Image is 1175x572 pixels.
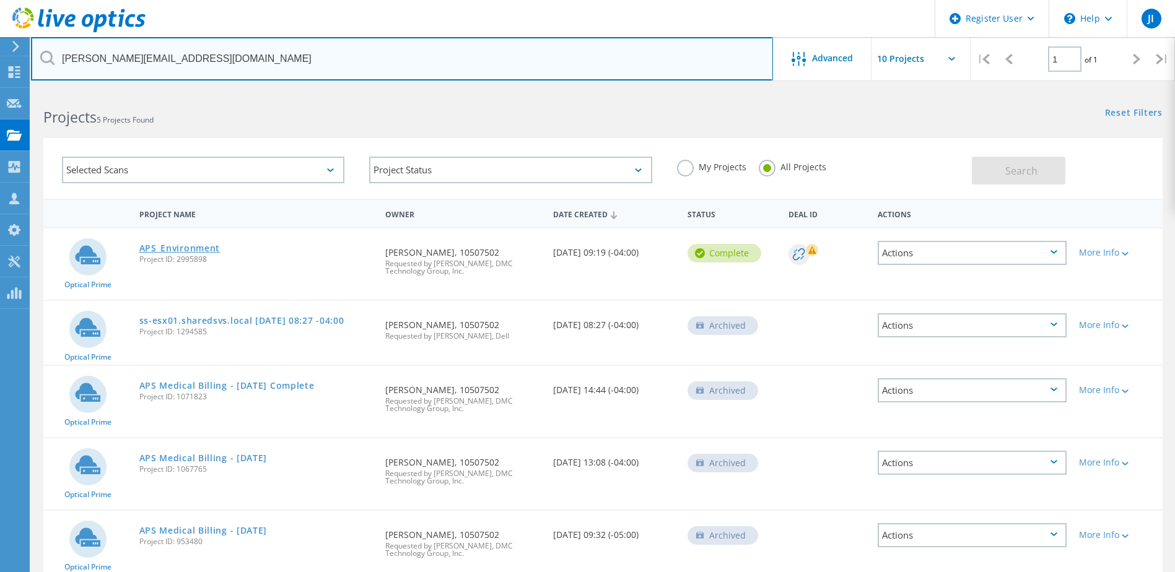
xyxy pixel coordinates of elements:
div: Archived [688,381,758,400]
span: Optical Prime [64,418,111,426]
div: [DATE] 09:19 (-04:00) [547,228,681,269]
div: Complete [688,244,761,262]
div: Status [681,202,782,225]
a: ss-esx01.sharedsvs.local [DATE] 08:27 -04:00 [139,316,344,325]
span: Requested by [PERSON_NAME], Dell [385,332,541,340]
span: Requested by [PERSON_NAME], DMC Technology Group, Inc. [385,542,541,557]
div: [PERSON_NAME], 10507502 [379,228,547,287]
span: 5 Projects Found [97,115,154,125]
label: My Projects [677,160,746,171]
div: Project Name [133,202,380,225]
div: More Info [1079,321,1156,329]
span: Project ID: 1067765 [139,466,373,473]
div: [DATE] 09:32 (-05:00) [547,511,681,552]
div: Actions [878,313,1067,337]
b: Projects [43,107,97,127]
div: Selected Scans [62,157,344,183]
span: Optical Prime [64,281,111,288]
a: APS Medical Billing - [DATE] [139,454,268,462]
div: Actions [878,241,1067,265]
div: [DATE] 13:08 (-04:00) [547,438,681,479]
div: More Info [1079,386,1156,394]
span: Advanced [812,54,853,63]
span: Project ID: 2995898 [139,256,373,263]
div: Actions [878,523,1067,547]
div: More Info [1079,458,1156,467]
div: | [1150,37,1175,81]
a: Live Optics Dashboard [12,26,146,35]
a: APS Medical Billing - [DATE] Complete [139,381,315,390]
span: Requested by [PERSON_NAME], DMC Technology Group, Inc. [385,260,541,275]
div: Archived [688,526,758,545]
div: | [971,37,996,81]
span: Optical Prime [64,353,111,361]
div: Actions [871,202,1073,225]
span: of 1 [1085,54,1098,65]
div: Actions [878,378,1067,402]
span: Optical Prime [64,491,111,498]
button: Search [972,157,1065,184]
span: Project ID: 1294585 [139,328,373,336]
div: More Info [1079,531,1156,539]
svg: \n [1064,13,1075,24]
div: Date Created [547,202,681,225]
input: Search projects by name, owner, ID, company, etc [31,37,773,80]
a: APS Medical Billing - [DATE] [139,526,268,535]
div: More Info [1079,248,1156,257]
div: [PERSON_NAME], 10507502 [379,301,547,352]
div: Project Status [369,157,652,183]
div: Owner [379,202,547,225]
div: Actions [878,451,1067,475]
a: Reset Filters [1105,108,1163,119]
div: Archived [688,316,758,335]
div: [PERSON_NAME], 10507502 [379,366,547,425]
div: [DATE] 08:27 (-04:00) [547,301,681,342]
label: All Projects [759,160,826,171]
span: Optical Prime [64,563,111,571]
div: Archived [688,454,758,472]
div: [DATE] 14:44 (-04:00) [547,366,681,407]
div: Deal Id [782,202,872,225]
span: Requested by [PERSON_NAME], DMC Technology Group, Inc. [385,397,541,412]
span: Search [1005,164,1037,178]
div: [PERSON_NAME], 10507502 [379,511,547,570]
span: Requested by [PERSON_NAME], DMC Technology Group, Inc. [385,470,541,485]
span: Project ID: 1071823 [139,393,373,401]
span: JI [1148,14,1154,24]
a: APS_Environment [139,244,221,253]
span: Project ID: 953480 [139,538,373,545]
div: [PERSON_NAME], 10507502 [379,438,547,497]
